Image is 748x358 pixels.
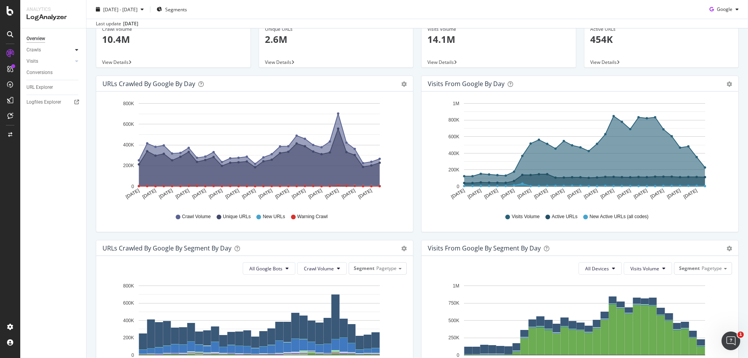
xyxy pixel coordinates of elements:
[274,188,290,200] text: [DATE]
[737,332,744,338] span: 1
[428,244,541,252] div: Visits from Google By Segment By Day
[131,353,134,358] text: 0
[153,3,190,16] button: Segments
[630,265,659,272] span: Visits Volume
[26,6,80,13] div: Analytics
[357,188,373,200] text: [DATE]
[265,59,291,65] span: View Details
[265,33,408,46] p: 2.6M
[182,213,211,220] span: Crawl Volume
[158,188,174,200] text: [DATE]
[123,283,134,289] text: 800K
[26,46,73,54] a: Crawls
[123,101,134,106] text: 800K
[448,118,459,123] text: 800K
[258,188,273,200] text: [DATE]
[453,283,459,289] text: 1M
[427,33,570,46] p: 14.1M
[224,188,240,200] text: [DATE]
[165,6,187,12] span: Segments
[307,188,323,200] text: [DATE]
[448,318,459,323] text: 500K
[583,188,598,200] text: [DATE]
[103,6,138,12] span: [DATE] - [DATE]
[123,142,134,148] text: 400K
[457,184,459,189] text: 0
[26,13,80,22] div: LogAnalyzer
[340,188,356,200] text: [DATE]
[512,213,540,220] span: Visits Volume
[26,35,45,43] div: Overview
[123,122,134,127] text: 600K
[249,265,282,272] span: All Google Bots
[263,213,285,220] span: New URLs
[427,59,454,65] span: View Details
[191,188,207,200] text: [DATE]
[241,188,257,200] text: [DATE]
[175,188,190,200] text: [DATE]
[500,188,515,200] text: [DATE]
[102,80,195,88] div: URLs Crawled by Google by day
[483,188,499,200] text: [DATE]
[102,33,245,46] p: 10.4M
[550,188,565,200] text: [DATE]
[717,6,732,12] span: Google
[208,188,223,200] text: [DATE]
[297,262,347,275] button: Crawl Volume
[123,300,134,306] text: 600K
[727,81,732,87] div: gear
[26,69,53,77] div: Conversions
[517,188,532,200] text: [DATE]
[102,26,245,33] div: Crawl Volume
[649,188,665,200] text: [DATE]
[26,69,81,77] a: Conversions
[448,151,459,156] text: 400K
[683,188,698,200] text: [DATE]
[26,35,81,43] a: Overview
[427,26,570,33] div: Visits Volume
[354,265,374,272] span: Segment
[624,262,672,275] button: Visits Volume
[579,262,622,275] button: All Devices
[589,213,648,220] span: New Active URLs (all codes)
[448,167,459,173] text: 200K
[590,26,733,33] div: Active URLs
[265,26,408,33] div: Unique URLs
[401,81,407,87] div: gear
[123,20,138,27] div: [DATE]
[324,188,340,200] text: [DATE]
[291,188,307,200] text: [DATE]
[297,213,328,220] span: Warning Crawl
[102,59,129,65] span: View Details
[457,353,459,358] text: 0
[96,20,138,27] div: Last update
[26,83,53,92] div: URL Explorer
[401,246,407,251] div: gear
[448,134,459,139] text: 600K
[585,265,609,272] span: All Devices
[102,98,404,206] svg: A chart.
[633,188,648,200] text: [DATE]
[304,265,334,272] span: Crawl Volume
[448,335,459,340] text: 250K
[600,188,615,200] text: [DATE]
[123,318,134,323] text: 400K
[702,265,722,272] span: Pagetype
[123,335,134,340] text: 200K
[533,188,549,200] text: [DATE]
[123,163,134,169] text: 200K
[26,46,41,54] div: Crawls
[722,332,740,350] iframe: Intercom live chat
[131,184,134,189] text: 0
[590,33,733,46] p: 454K
[26,83,81,92] a: URL Explorer
[590,59,617,65] span: View Details
[467,188,482,200] text: [DATE]
[727,246,732,251] div: gear
[141,188,157,200] text: [DATE]
[448,300,459,306] text: 750K
[666,188,681,200] text: [DATE]
[450,188,466,200] text: [DATE]
[26,98,81,106] a: Logfiles Explorer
